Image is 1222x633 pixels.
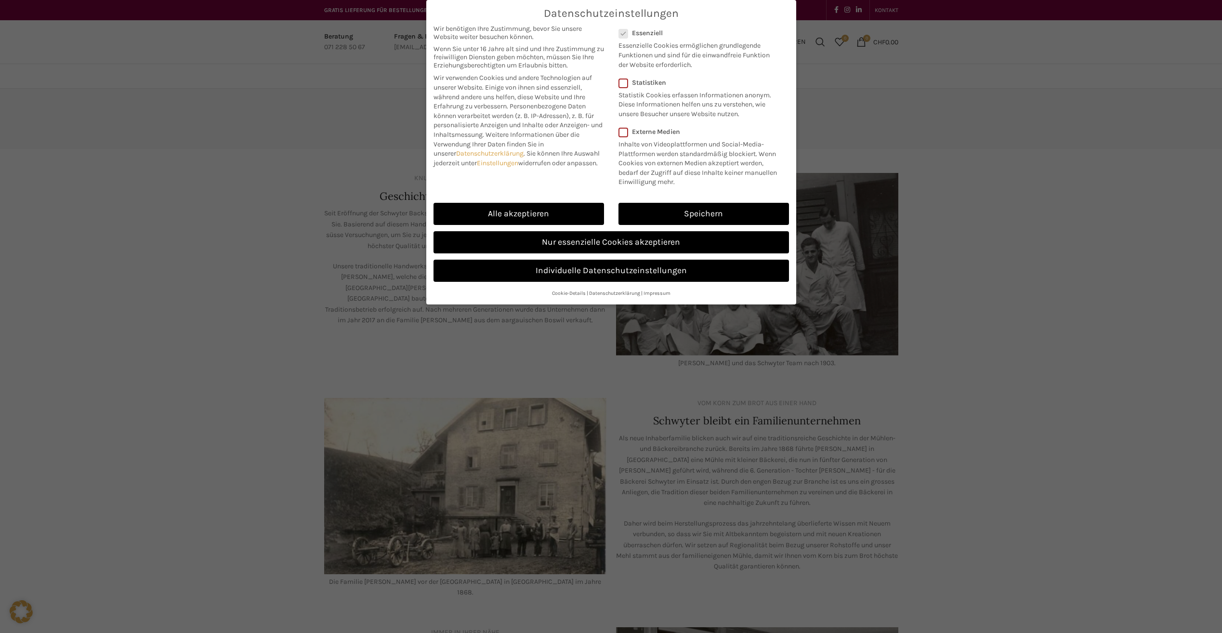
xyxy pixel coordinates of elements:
span: Personenbezogene Daten können verarbeitet werden (z. B. IP-Adressen), z. B. für personalisierte A... [434,102,603,139]
span: Sie können Ihre Auswahl jederzeit unter widerrufen oder anpassen. [434,149,600,167]
a: Impressum [644,290,670,296]
p: Essenzielle Cookies ermöglichen grundlegende Funktionen und sind für die einwandfreie Funktion de... [618,37,776,69]
a: Datenschutzerklärung [456,149,524,158]
p: Statistik Cookies erfassen Informationen anonym. Diese Informationen helfen uns zu verstehen, wie... [618,87,776,119]
a: Speichern [618,203,789,225]
a: Einstellungen [477,159,518,167]
label: Statistiken [618,79,776,87]
span: Datenschutzeinstellungen [544,7,679,20]
a: Datenschutzerklärung [589,290,640,296]
a: Individuelle Datenschutzeinstellungen [434,260,789,282]
a: Alle akzeptieren [434,203,604,225]
label: Externe Medien [618,128,783,136]
a: Cookie-Details [552,290,586,296]
p: Inhalte von Videoplattformen und Social-Media-Plattformen werden standardmäßig blockiert. Wenn Co... [618,136,783,187]
span: Weitere Informationen über die Verwendung Ihrer Daten finden Sie in unserer . [434,131,579,158]
label: Essenziell [618,29,776,37]
span: Wenn Sie unter 16 Jahre alt sind und Ihre Zustimmung zu freiwilligen Diensten geben möchten, müss... [434,45,604,69]
span: Wir benötigen Ihre Zustimmung, bevor Sie unsere Website weiter besuchen können. [434,25,604,41]
a: Nur essenzielle Cookies akzeptieren [434,231,789,253]
span: Wir verwenden Cookies und andere Technologien auf unserer Website. Einige von ihnen sind essenzie... [434,74,592,110]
